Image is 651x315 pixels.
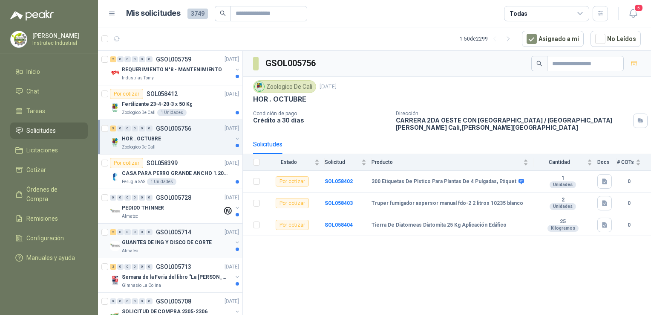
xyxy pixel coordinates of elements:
[372,154,533,171] th: Producto
[110,89,143,99] div: Por cotizar
[253,95,306,104] p: HOR . OCTUBRE
[117,298,124,304] div: 0
[122,109,156,116] p: Zoologico De Cali
[156,125,191,131] p: GSOL005756
[26,253,75,262] span: Manuales y ayuda
[225,194,239,202] p: [DATE]
[225,125,239,133] p: [DATE]
[10,142,88,158] a: Licitaciones
[10,83,88,99] a: Chat
[10,181,88,207] a: Órdenes de Compra
[276,220,309,230] div: Por cotizar
[550,181,576,188] div: Unidades
[110,206,120,216] img: Company Logo
[122,239,212,247] p: GUANTES DE ING Y DISCO DE CORTE
[617,154,651,171] th: # COTs
[146,298,153,304] div: 0
[110,137,120,147] img: Company Logo
[156,56,191,62] p: GSOL005759
[156,298,191,304] p: GSOL005708
[225,297,239,306] p: [DATE]
[156,229,191,235] p: GSOL005714
[187,9,208,19] span: 3749
[32,33,86,39] p: [PERSON_NAME]
[124,125,131,131] div: 0
[110,264,116,270] div: 2
[372,159,521,165] span: Producto
[533,219,592,225] b: 25
[122,178,145,185] p: Perugia SAS
[110,123,241,151] a: 3 0 0 0 0 0 GSOL005756[DATE] Company LogoHOR . OCTUBREZoologico De Cali
[533,175,592,182] b: 1
[110,54,241,82] a: 2 0 0 0 0 0 GSOL005759[DATE] Company LogoREQUERIMIENTO N°8 - MANTENIMIENTOIndustrias Tomy
[122,213,138,220] p: Almatec
[26,233,64,243] span: Configuración
[325,178,353,184] a: SOL058402
[132,264,138,270] div: 0
[320,83,337,91] p: [DATE]
[124,56,131,62] div: 0
[10,230,88,246] a: Configuración
[253,140,282,149] div: Solicitudes
[147,160,178,166] p: SOL058399
[132,56,138,62] div: 0
[372,200,523,207] b: Truper fumigador aspersor manual fdo-2 2 litros 10235 blanco
[522,31,584,47] button: Asignado a mi
[122,144,156,151] p: Zoologico De Cali
[110,158,143,168] div: Por cotizar
[139,56,145,62] div: 0
[325,222,353,228] a: SOL058404
[617,221,641,229] b: 0
[533,159,585,165] span: Cantidad
[139,264,145,270] div: 0
[10,210,88,227] a: Remisiones
[117,229,124,235] div: 0
[117,56,124,62] div: 0
[26,214,58,223] span: Remisiones
[122,248,138,254] p: Almatec
[122,169,228,178] p: CASA PARA PERRO GRANDE ANCHO 1.20x1.00 x1.20
[117,264,124,270] div: 0
[117,195,124,201] div: 0
[265,57,317,70] h3: GSOL005756
[98,85,242,120] a: Por cotizarSOL058412[DATE] Company LogoFertilizante 23-4-20-3 x 50 KgZoologico De Cali1 Unidades
[591,31,641,47] button: No Leídos
[122,204,164,212] p: PEDIDO THINNER
[10,162,88,178] a: Cotizar
[325,200,353,206] a: SOL058403
[139,298,145,304] div: 0
[146,56,153,62] div: 0
[132,229,138,235] div: 0
[110,227,241,254] a: 2 0 0 0 0 0 GSOL005714[DATE] Company LogoGUANTES DE ING Y DISCO DE CORTEAlmatec
[117,125,124,131] div: 0
[265,154,325,171] th: Estado
[156,264,191,270] p: GSOL005713
[110,68,120,78] img: Company Logo
[510,9,527,18] div: Todas
[11,31,27,47] img: Company Logo
[26,146,58,155] span: Licitaciones
[124,264,131,270] div: 0
[533,197,592,204] b: 2
[10,250,88,266] a: Manuales y ayuda
[122,135,161,143] p: HOR . OCTUBRE
[110,56,116,62] div: 2
[225,228,239,236] p: [DATE]
[132,195,138,201] div: 0
[110,172,120,182] img: Company Logo
[122,273,228,281] p: Semana de la Feria del libro "La [PERSON_NAME]"
[26,126,56,135] span: Solicitudes
[617,199,641,207] b: 0
[122,100,192,108] p: Fertilizante 23-4-20-3 x 50 Kg
[265,159,313,165] span: Estado
[547,225,579,232] div: Kilogramos
[276,176,309,187] div: Por cotizar
[122,66,222,74] p: REQUERIMIENTO N°8 - MANTENIMIENTO
[460,32,515,46] div: 1 - 50 de 2299
[139,195,145,201] div: 0
[98,155,242,189] a: Por cotizarSOL058399[DATE] Company LogoCASA PARA PERRO GRANDE ANCHO 1.20x1.00 x1.20Perugia SAS1 U...
[26,185,80,204] span: Órdenes de Compra
[110,195,116,201] div: 0
[124,195,131,201] div: 0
